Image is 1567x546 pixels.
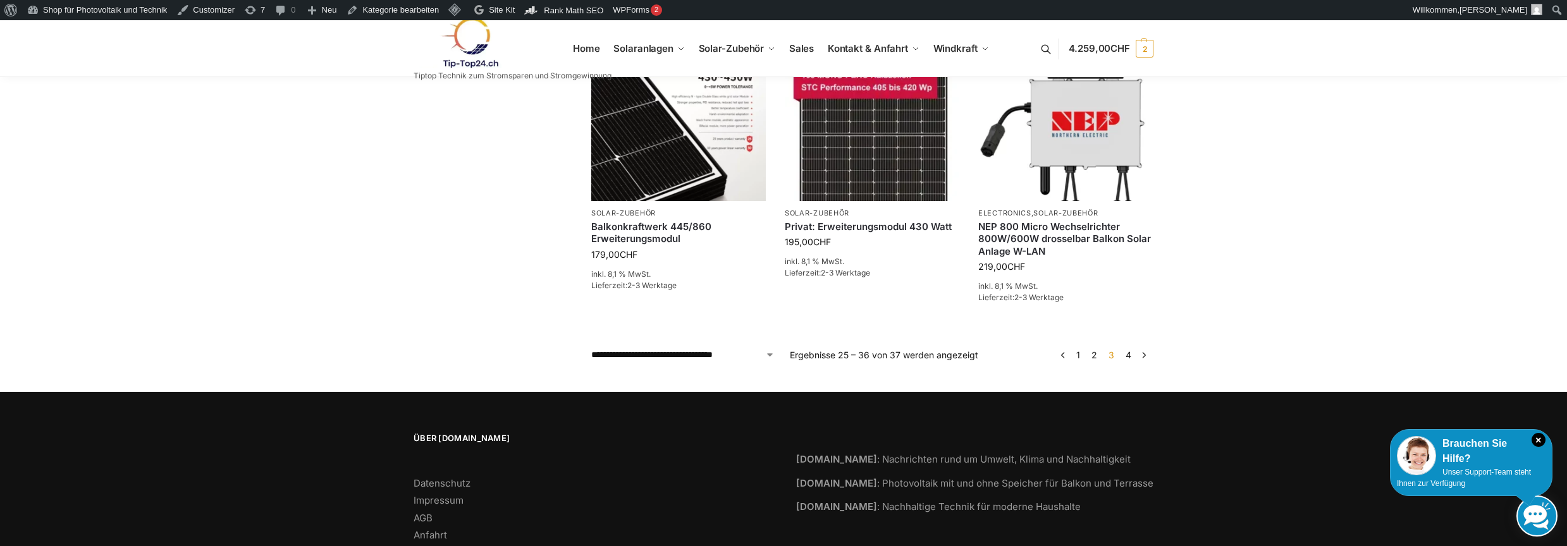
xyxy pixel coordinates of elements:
a: Impressum [414,494,464,506]
a: Privat: Erweiterungsmodul 430 Watt [785,221,959,233]
span: 2-3 Werktage [627,281,677,290]
span: CHF [620,249,637,260]
span: Windkraft [933,42,978,54]
a: Solar-Zubehör [591,209,656,217]
nav: Cart contents [1069,20,1153,78]
a: Solar-Zubehör [693,20,780,77]
span: CHF [1110,42,1130,54]
a: AGB [414,512,433,524]
img: Balkonkraftwerk 445/860 Erweiterungsmodul [591,70,766,200]
span: 2-3 Werktage [1014,293,1064,302]
p: , [978,209,1153,218]
span: CHF [813,236,831,247]
span: Lieferzeit: [978,293,1064,302]
strong: [DOMAIN_NAME] [796,477,877,489]
bdi: 179,00 [591,249,637,260]
strong: [DOMAIN_NAME] [796,453,877,465]
div: 2 [651,4,662,16]
a: [DOMAIN_NAME]: Nachhaltige Technik für moderne Haushalte [796,500,1081,513]
nav: Produkt-Seitennummerierung [1054,348,1153,361]
a: Sales [784,20,819,77]
span: [PERSON_NAME] [1459,5,1527,15]
span: Über [DOMAIN_NAME] [414,432,771,445]
p: inkl. 8,1 % MwSt. [978,281,1153,292]
span: 4.259,00 [1069,42,1130,54]
span: Solar-Zubehör [699,42,765,54]
img: Solaranlagen, Speicheranlagen und Energiesparprodukte [414,17,524,68]
a: Solaranlagen [608,20,690,77]
p: inkl. 8,1 % MwSt. [785,256,959,267]
span: CHF [1007,261,1025,272]
span: Lieferzeit: [591,281,677,290]
p: Tiptop Technik zum Stromsparen und Stromgewinnung [414,72,611,80]
span: Seite 3 [1105,349,1117,360]
a: Solar-Zubehör [785,209,849,217]
span: Site Kit [489,5,515,15]
span: Kontakt & Anfahrt [828,42,908,54]
strong: [DOMAIN_NAME] [796,500,877,513]
a: Anfahrt [414,529,447,541]
span: Lieferzeit: [785,268,870,277]
span: Rank Math SEO [544,6,603,15]
a: Kontakt & Anfahrt [822,20,925,77]
p: Ergebnisse 25 – 36 von 37 werden angezeigt [790,348,978,361]
a: Windkraft [928,20,994,77]
span: Solaranlagen [613,42,673,54]
span: Unser Support-Team steht Ihnen zur Verfügung [1397,468,1531,488]
a: NEP 800 Micro Wechselrichter 800W/600W drosselbar Balkon Solar Anlage W-LAN [978,221,1153,258]
bdi: 195,00 [785,236,831,247]
a: → [1140,348,1149,361]
i: Schließen [1532,433,1545,447]
img: NEP 800 Drosselbar auf 600 Watt [978,70,1153,200]
span: 2-3 Werktage [821,268,870,277]
a: 4.259,00CHF 2 [1069,30,1153,68]
a: Solar-Zubehör [1033,209,1098,217]
a: [DOMAIN_NAME]: Photovoltaik mit und ohne Speicher für Balkon und Terrasse [796,477,1153,489]
p: inkl. 8,1 % MwSt. [591,269,766,280]
select: Shop-Reihenfolge [591,348,775,361]
a: Electronics [978,209,1031,217]
a: [DOMAIN_NAME]: Nachrichten rund um Umwelt, Klima und Nachhaltigkeit [796,453,1131,465]
span: Sales [789,42,814,54]
img: Customer service [1397,436,1436,475]
a: Datenschutz [414,477,470,489]
span: 2 [1136,40,1153,58]
a: Seite 4 [1122,349,1134,360]
a: Balkonkraftwerk 445/860 Erweiterungsmodul [591,221,766,245]
div: Brauchen Sie Hilfe? [1397,436,1545,466]
a: Seite 2 [1088,349,1100,360]
a: Seite 1 [1073,349,1083,360]
img: Erweiterungsmodul 430 Watt [785,70,959,200]
a: ← [1058,348,1067,361]
img: Benutzerbild von Rupert Spoddig [1531,4,1542,15]
bdi: 219,00 [978,261,1025,272]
